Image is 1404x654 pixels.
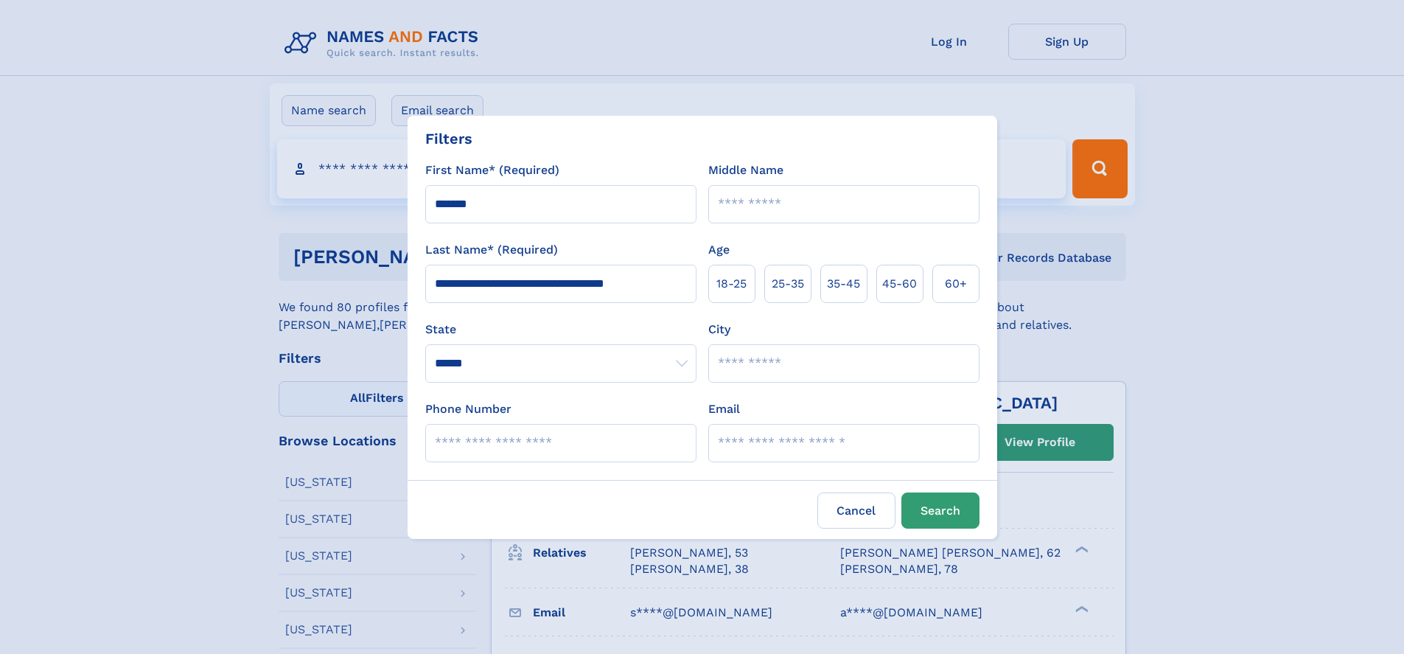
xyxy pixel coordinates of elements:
label: Age [708,241,730,259]
label: State [425,321,696,338]
span: 45‑60 [882,275,917,293]
span: 35‑45 [827,275,860,293]
span: 25‑35 [772,275,804,293]
label: Last Name* (Required) [425,241,558,259]
button: Search [901,493,979,529]
label: City [708,321,730,338]
label: Cancel [817,493,895,529]
label: First Name* (Required) [425,161,559,179]
span: 18‑25 [716,275,747,293]
label: Phone Number [425,400,511,418]
div: Filters [425,128,472,150]
label: Email [708,400,740,418]
label: Middle Name [708,161,783,179]
span: 60+ [945,275,967,293]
